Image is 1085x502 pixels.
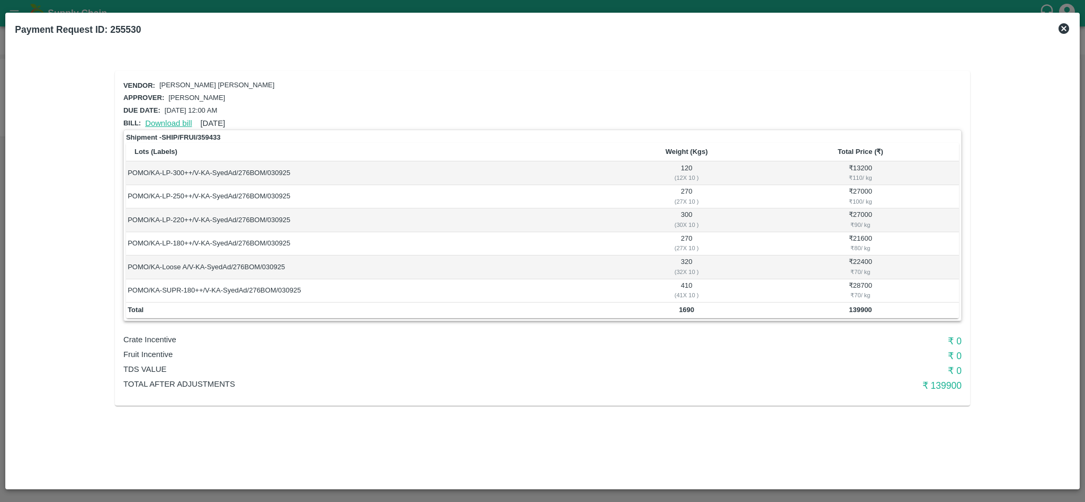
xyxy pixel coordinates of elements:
[165,106,217,116] p: [DATE] 12:00 AM
[764,290,957,300] div: ₹ 70 / kg
[126,185,611,208] td: POMO/KA-LP-250++/V-KA-SyedAd/276BOM/030925
[611,185,761,208] td: 270
[123,106,160,114] span: Due date:
[200,119,225,127] span: [DATE]
[611,255,761,279] td: 320
[123,119,141,127] span: Bill:
[838,148,883,156] b: Total Price (₹)
[128,306,144,314] b: Total
[123,363,682,375] p: TDS VALUE
[126,255,611,279] td: POMO/KA-Loose A/V-KA-SyedAd/276BOM/030925
[764,267,957,277] div: ₹ 70 / kg
[613,243,760,253] div: ( 27 X 10 )
[611,208,761,232] td: 300
[679,306,694,314] b: 1690
[126,279,611,303] td: POMO/KA-SUPR-180++/V-KA-SyedAd/276BOM/030925
[762,161,959,185] td: ₹ 13200
[15,24,141,35] b: Payment Request ID: 255530
[134,148,177,156] b: Lots (Labels)
[762,208,959,232] td: ₹ 27000
[126,232,611,255] td: POMO/KA-LP-180++/V-KA-SyedAd/276BOM/030925
[764,173,957,182] div: ₹ 110 / kg
[611,161,761,185] td: 120
[611,232,761,255] td: 270
[762,279,959,303] td: ₹ 28700
[613,173,760,182] div: ( 12 X 10 )
[682,363,962,378] h6: ₹ 0
[145,119,192,127] a: Download bill
[126,132,220,143] strong: Shipment - SHIP/FRUI/359433
[762,185,959,208] td: ₹ 27000
[762,232,959,255] td: ₹ 21600
[764,220,957,230] div: ₹ 90 / kg
[682,349,962,363] h6: ₹ 0
[849,306,872,314] b: 139900
[123,94,164,102] span: Approver:
[611,279,761,303] td: 410
[123,334,682,345] p: Crate Incentive
[123,378,682,390] p: Total After adjustments
[123,349,682,360] p: Fruit Incentive
[126,161,611,185] td: POMO/KA-LP-300++/V-KA-SyedAd/276BOM/030925
[159,80,274,90] p: [PERSON_NAME] [PERSON_NAME]
[666,148,708,156] b: Weight (Kgs)
[613,290,760,300] div: ( 41 X 10 )
[168,93,225,103] p: [PERSON_NAME]
[682,334,962,349] h6: ₹ 0
[762,255,959,279] td: ₹ 22400
[764,243,957,253] div: ₹ 80 / kg
[764,197,957,206] div: ₹ 100 / kg
[613,267,760,277] div: ( 32 X 10 )
[126,208,611,232] td: POMO/KA-LP-220++/V-KA-SyedAd/276BOM/030925
[613,220,760,230] div: ( 30 X 10 )
[682,378,962,393] h6: ₹ 139900
[613,197,760,206] div: ( 27 X 10 )
[123,81,155,89] span: Vendor:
